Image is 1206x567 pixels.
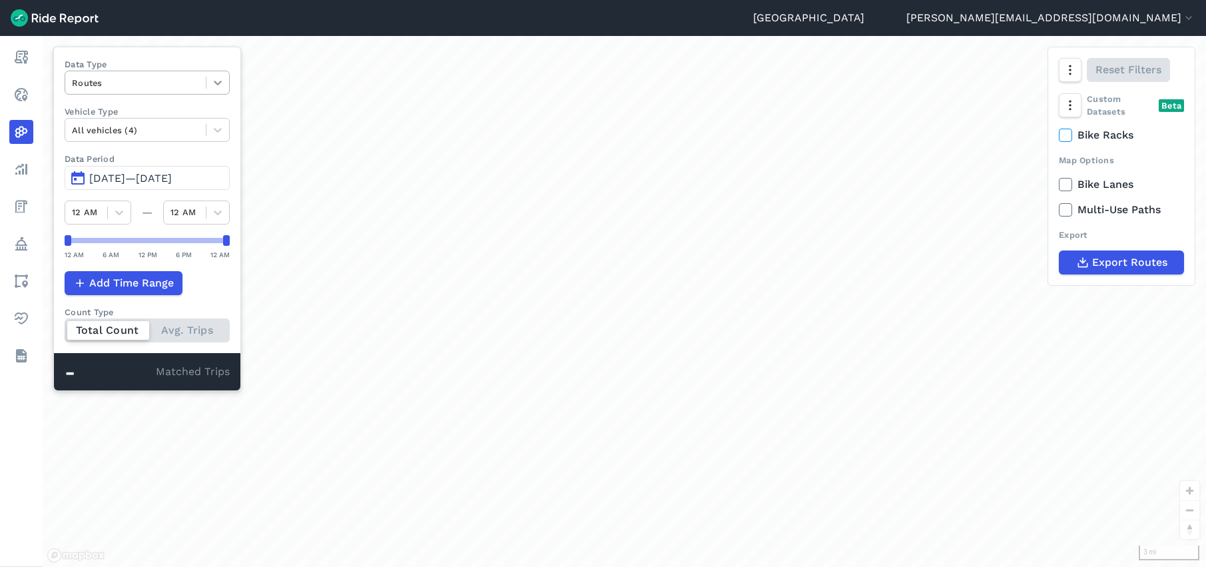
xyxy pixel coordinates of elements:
a: Realtime [9,83,33,107]
span: Add Time Range [89,275,174,291]
div: 6 AM [103,249,119,261]
div: Matched Trips [54,353,240,390]
button: Add Time Range [65,271,182,295]
label: Data Type [65,58,230,71]
div: 12 AM [65,249,84,261]
button: Reset Filters [1087,58,1170,82]
a: Heatmaps [9,120,33,144]
a: Datasets [9,344,33,368]
div: Beta [1159,99,1184,112]
a: Health [9,306,33,330]
div: Custom Datasets [1059,93,1184,118]
button: Export Routes [1059,251,1184,275]
label: Bike Racks [1059,127,1184,143]
div: loading [43,36,1206,567]
a: Areas [9,269,33,293]
div: — [131,205,163,221]
label: Multi-Use Paths [1059,202,1184,218]
span: Reset Filters [1095,62,1161,78]
a: Fees [9,195,33,219]
a: Policy [9,232,33,256]
div: 12 PM [139,249,157,261]
label: Data Period [65,153,230,165]
div: Map Options [1059,154,1184,167]
a: [GEOGRAPHIC_DATA] [753,10,864,26]
img: Ride Report [11,9,99,27]
span: Export Routes [1092,255,1167,271]
div: 12 AM [210,249,230,261]
label: Bike Lanes [1059,177,1184,193]
div: 6 PM [176,249,192,261]
span: [DATE]—[DATE] [89,172,172,185]
button: [DATE]—[DATE] [65,166,230,190]
button: [PERSON_NAME][EMAIL_ADDRESS][DOMAIN_NAME] [906,10,1195,26]
a: Report [9,45,33,69]
div: - [65,364,156,381]
label: Vehicle Type [65,105,230,118]
div: Export [1059,229,1184,241]
a: Analyze [9,157,33,181]
div: Count Type [65,306,230,318]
